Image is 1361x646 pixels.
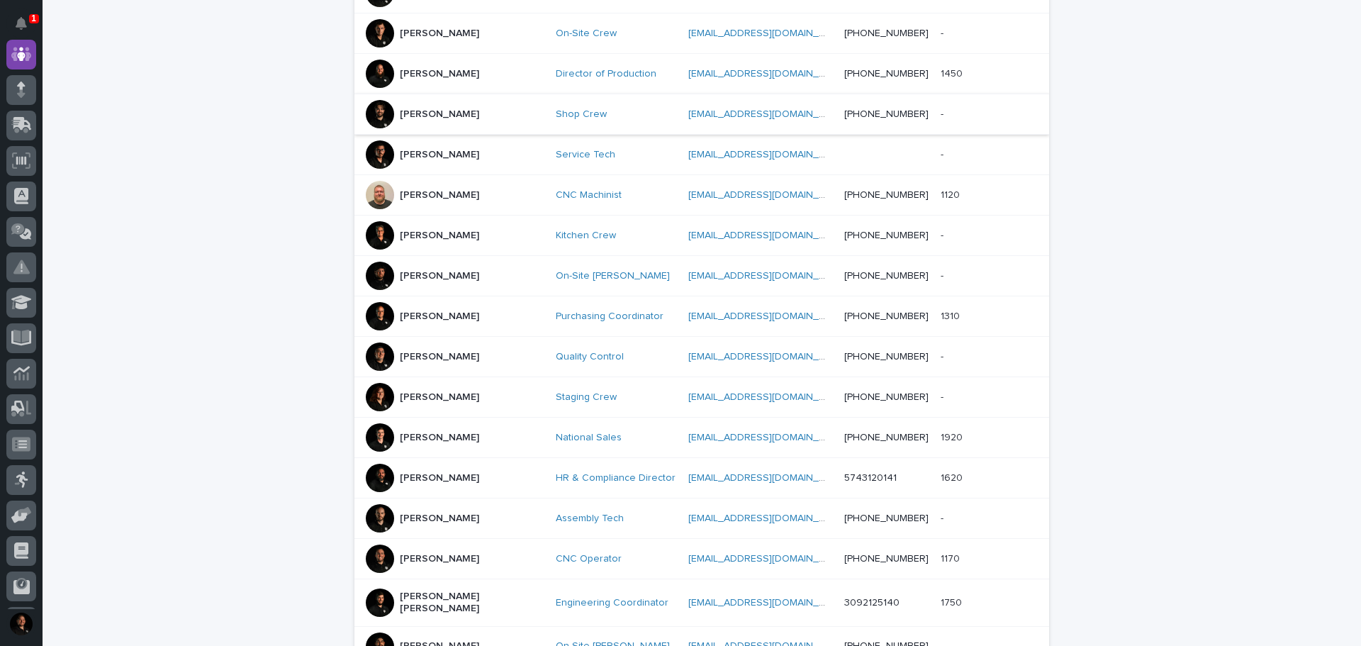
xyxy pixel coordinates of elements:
[844,433,929,442] a: [PHONE_NUMBER]
[688,190,848,200] a: [EMAIL_ADDRESS][DOMAIN_NAME]
[941,227,946,242] p: -
[688,473,848,483] a: [EMAIL_ADDRESS][DOMAIN_NAME]
[400,351,479,363] p: [PERSON_NAME]
[354,216,1049,256] tr: [PERSON_NAME]Kitchen Crew [EMAIL_ADDRESS][DOMAIN_NAME] [PHONE_NUMBER]--
[556,351,624,363] a: Quality Control
[354,256,1049,296] tr: [PERSON_NAME]On-Site [PERSON_NAME] [EMAIL_ADDRESS][DOMAIN_NAME] [PHONE_NUMBER]--
[688,513,848,523] a: [EMAIL_ADDRESS][DOMAIN_NAME]
[941,348,946,363] p: -
[400,513,479,525] p: [PERSON_NAME]
[941,429,965,444] p: 1920
[556,432,622,444] a: National Sales
[941,550,963,565] p: 1170
[354,13,1049,54] tr: [PERSON_NAME]On-Site Crew [EMAIL_ADDRESS][DOMAIN_NAME] [PHONE_NUMBER]--
[354,94,1049,135] tr: [PERSON_NAME]Shop Crew [EMAIL_ADDRESS][DOMAIN_NAME] [PHONE_NUMBER]--
[844,190,929,200] a: [PHONE_NUMBER]
[941,146,946,161] p: -
[844,513,929,523] a: [PHONE_NUMBER]
[400,28,479,40] p: [PERSON_NAME]
[556,68,656,80] a: Director of Production
[556,311,663,323] a: Purchasing Coordinator
[688,433,848,442] a: [EMAIL_ADDRESS][DOMAIN_NAME]
[688,352,848,362] a: [EMAIL_ADDRESS][DOMAIN_NAME]
[844,271,929,281] a: [PHONE_NUMBER]
[688,28,848,38] a: [EMAIL_ADDRESS][DOMAIN_NAME]
[556,270,670,282] a: On-Site [PERSON_NAME]
[844,28,929,38] a: [PHONE_NUMBER]
[354,54,1049,94] tr: [PERSON_NAME]Director of Production [EMAIL_ADDRESS][DOMAIN_NAME] [PHONE_NUMBER]14501450
[6,9,36,38] button: Notifications
[688,311,848,321] a: [EMAIL_ADDRESS][DOMAIN_NAME]
[400,108,479,121] p: [PERSON_NAME]
[941,65,965,80] p: 1450
[688,271,848,281] a: [EMAIL_ADDRESS][DOMAIN_NAME]
[400,553,479,565] p: [PERSON_NAME]
[844,109,929,119] a: [PHONE_NUMBER]
[556,189,622,201] a: CNC Machinist
[941,186,963,201] p: 1120
[354,458,1049,499] tr: [PERSON_NAME]HR & Compliance Director [EMAIL_ADDRESS][DOMAIN_NAME] 574312014116201620
[400,591,542,615] p: [PERSON_NAME] [PERSON_NAME]
[31,13,36,23] p: 1
[688,230,848,240] a: [EMAIL_ADDRESS][DOMAIN_NAME]
[688,554,848,564] a: [EMAIL_ADDRESS][DOMAIN_NAME]
[400,391,479,403] p: [PERSON_NAME]
[400,230,479,242] p: [PERSON_NAME]
[941,510,946,525] p: -
[556,230,616,242] a: Kitchen Crew
[941,25,946,40] p: -
[354,499,1049,539] tr: [PERSON_NAME]Assembly Tech [EMAIL_ADDRESS][DOMAIN_NAME] [PHONE_NUMBER]--
[556,391,617,403] a: Staging Crew
[941,106,946,121] p: -
[844,598,900,608] a: 3092125140
[844,230,929,240] a: [PHONE_NUMBER]
[354,175,1049,216] tr: [PERSON_NAME]CNC Machinist [EMAIL_ADDRESS][DOMAIN_NAME] [PHONE_NUMBER]11201120
[400,432,479,444] p: [PERSON_NAME]
[688,150,848,160] a: [EMAIL_ADDRESS][DOMAIN_NAME]
[400,68,479,80] p: [PERSON_NAME]
[556,28,617,40] a: On-Site Crew
[556,513,624,525] a: Assembly Tech
[941,469,965,484] p: 1620
[941,267,946,282] p: -
[556,553,622,565] a: CNC Operator
[941,308,963,323] p: 1310
[354,296,1049,337] tr: [PERSON_NAME]Purchasing Coordinator [EMAIL_ADDRESS][DOMAIN_NAME] [PHONE_NUMBER]13101310
[6,609,36,639] button: users-avatar
[354,418,1049,458] tr: [PERSON_NAME]National Sales [EMAIL_ADDRESS][DOMAIN_NAME] [PHONE_NUMBER]19201920
[400,270,479,282] p: [PERSON_NAME]
[844,352,929,362] a: [PHONE_NUMBER]
[844,311,929,321] a: [PHONE_NUMBER]
[354,539,1049,579] tr: [PERSON_NAME]CNC Operator [EMAIL_ADDRESS][DOMAIN_NAME] [PHONE_NUMBER]11701170
[688,598,848,608] a: [EMAIL_ADDRESS][DOMAIN_NAME]
[941,389,946,403] p: -
[941,594,965,609] p: 1750
[400,472,479,484] p: [PERSON_NAME]
[688,109,848,119] a: [EMAIL_ADDRESS][DOMAIN_NAME]
[844,69,929,79] a: [PHONE_NUMBER]
[556,597,668,609] a: Engineering Coordinator
[688,69,848,79] a: [EMAIL_ADDRESS][DOMAIN_NAME]
[354,135,1049,175] tr: [PERSON_NAME]Service Tech [EMAIL_ADDRESS][DOMAIN_NAME] --
[556,149,615,161] a: Service Tech
[844,554,929,564] a: [PHONE_NUMBER]
[18,17,36,40] div: Notifications1
[400,149,479,161] p: [PERSON_NAME]
[844,392,929,402] a: [PHONE_NUMBER]
[400,189,479,201] p: [PERSON_NAME]
[354,337,1049,377] tr: [PERSON_NAME]Quality Control [EMAIL_ADDRESS][DOMAIN_NAME] [PHONE_NUMBER]--
[556,472,676,484] a: HR & Compliance Director
[354,377,1049,418] tr: [PERSON_NAME]Staging Crew [EMAIL_ADDRESS][DOMAIN_NAME] [PHONE_NUMBER]--
[400,311,479,323] p: [PERSON_NAME]
[354,579,1049,627] tr: [PERSON_NAME] [PERSON_NAME]Engineering Coordinator [EMAIL_ADDRESS][DOMAIN_NAME] 309212514017501750
[556,108,607,121] a: Shop Crew
[688,392,848,402] a: [EMAIL_ADDRESS][DOMAIN_NAME]
[844,473,897,483] a: 5743120141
